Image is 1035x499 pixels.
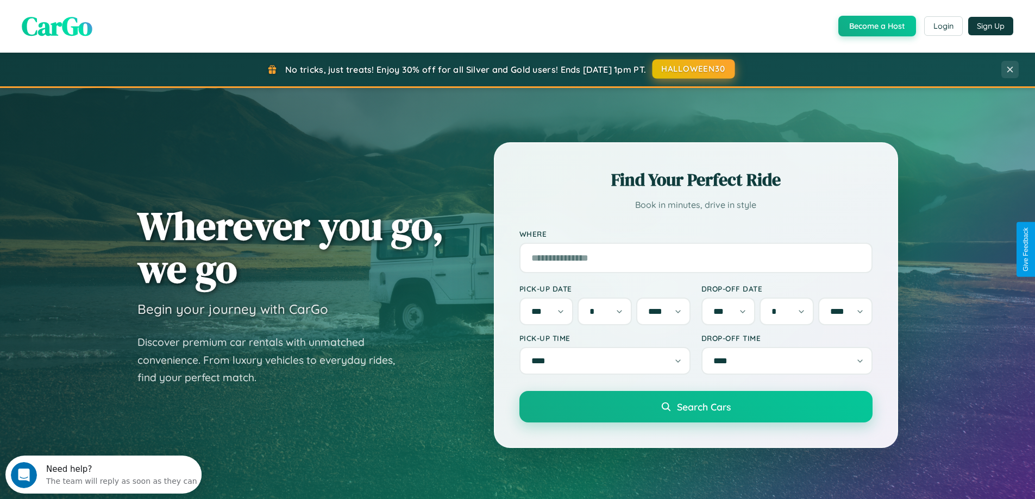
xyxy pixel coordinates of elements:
[22,8,92,44] span: CarGo
[677,401,731,413] span: Search Cars
[519,333,691,343] label: Pick-up Time
[285,64,646,75] span: No tricks, just treats! Enjoy 30% off for all Silver and Gold users! Ends [DATE] 1pm PT.
[137,301,328,317] h3: Begin your journey with CarGo
[137,333,409,387] p: Discover premium car rentals with unmatched convenience. From luxury vehicles to everyday rides, ...
[838,16,916,36] button: Become a Host
[137,204,444,290] h1: Wherever you go, we go
[519,391,873,422] button: Search Cars
[519,284,691,293] label: Pick-up Date
[41,9,192,18] div: Need help?
[1022,228,1030,271] div: Give Feedback
[701,333,873,343] label: Drop-off Time
[5,456,202,494] iframe: Intercom live chat discovery launcher
[653,59,735,79] button: HALLOWEEN30
[924,16,963,36] button: Login
[4,4,202,34] div: Open Intercom Messenger
[519,197,873,213] p: Book in minutes, drive in style
[701,284,873,293] label: Drop-off Date
[968,17,1013,35] button: Sign Up
[41,18,192,29] div: The team will reply as soon as they can
[519,229,873,238] label: Where
[519,168,873,192] h2: Find Your Perfect Ride
[11,462,37,488] iframe: Intercom live chat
